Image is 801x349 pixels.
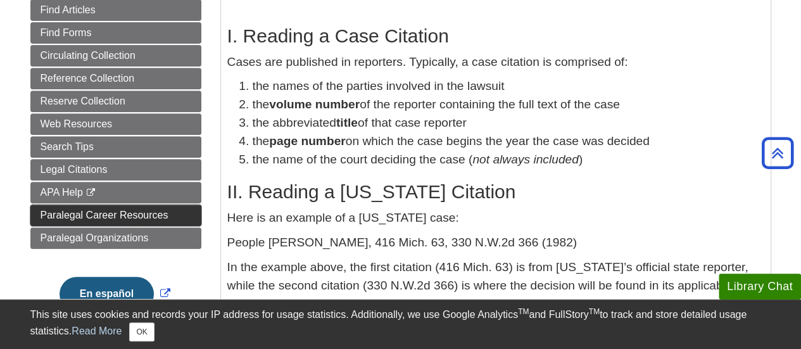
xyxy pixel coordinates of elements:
div: This site uses cookies and records your IP address for usage statistics. Additionally, we use Goo... [30,307,771,341]
h2: I. Reading a Case Citation [227,25,764,47]
p: Cases are published in reporters. Typically, a case citation is comprised of: [227,53,764,72]
span: Search Tips [41,141,94,152]
button: En español [60,277,154,311]
span: APA Help [41,187,83,198]
span: Find Articles [41,4,96,15]
li: the of the reporter containing the full text of the case [253,96,764,114]
a: Circulating Collection [30,45,201,67]
strong: title [336,116,358,129]
span: Paralegal Career Resources [41,210,168,220]
button: Library Chat [719,274,801,300]
a: Paralegal Organizations [30,227,201,249]
li: the names of the parties involved in the lawsuit [253,77,764,96]
span: Web Resources [41,118,113,129]
li: the abbreviated of that case reporter [253,114,764,132]
button: Close [129,322,154,341]
a: Link opens in new window [56,288,173,299]
a: Legal Citations [30,159,201,181]
em: not always included [472,153,578,166]
span: Find Forms [41,27,92,38]
span: Reference Collection [41,73,135,84]
a: Find Forms [30,22,201,44]
span: Circulating Collection [41,50,136,61]
strong: volume number [269,98,360,111]
h2: II. Reading a [US_STATE] Citation [227,181,764,203]
span: Reserve Collection [41,96,125,106]
strong: page number [269,134,345,148]
i: This link opens in a new window [85,189,96,197]
a: Search Tips [30,136,201,158]
a: Web Resources [30,113,201,135]
a: Read More [72,326,122,336]
span: Legal Citations [41,164,108,175]
a: Paralegal Career Resources [30,205,201,226]
a: Reserve Collection [30,91,201,112]
p: People [PERSON_NAME], 416 Mich. 63, 330 N.W.2d 366 (1982) [227,234,764,252]
p: Here is an example of a [US_STATE] case: [227,209,764,227]
span: Paralegal Organizations [41,232,149,243]
a: Back to Top [757,144,798,162]
sup: TM [518,307,529,316]
li: the name of the court deciding the case ( ) [253,151,764,169]
sup: TM [589,307,600,316]
li: the on which the case begins the year the case was decided [253,132,764,151]
a: Reference Collection [30,68,201,89]
a: APA Help [30,182,201,203]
